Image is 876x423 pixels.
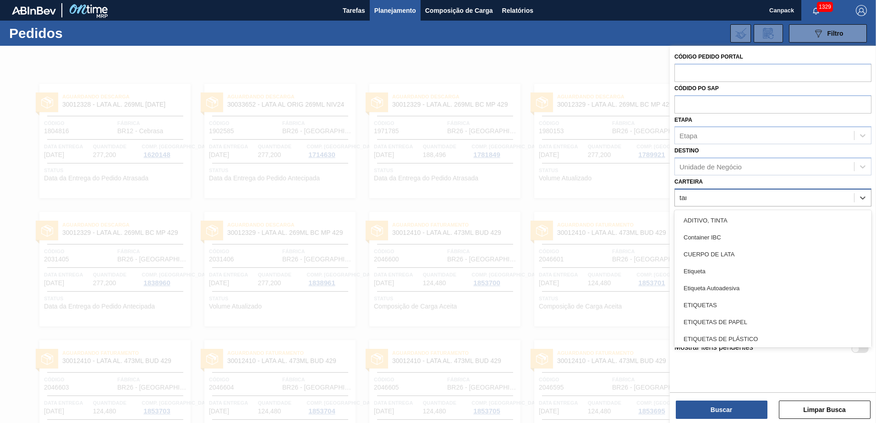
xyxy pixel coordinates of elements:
label: Mostrar itens pendentes [674,343,753,354]
label: Carteira [674,179,703,185]
h1: Pedidos [9,28,146,38]
div: Importar Negociações dos Pedidos [730,24,751,43]
div: ETIQUETAS DE PLÁSTICO [674,331,871,347]
span: 1329 [817,2,833,12]
div: Solicitação de Revisão de Pedidos [754,24,783,43]
button: Notificações [801,4,831,17]
div: Container IBC [674,229,871,246]
div: Unidade de Negócio [679,163,742,171]
label: Códido PO SAP [674,85,719,92]
div: Etiqueta [674,263,871,280]
label: Etapa [674,117,692,123]
span: Relatórios [502,5,533,16]
span: Composição de Carga [425,5,493,16]
label: Destino [674,147,699,154]
span: Planejamento [374,5,416,16]
div: Etiqueta Autoadesiva [674,280,871,297]
img: TNhmsLtSVTkK8tSr43FrP2fwEKptu5GPRR3wAAAABJRU5ErkJggg== [12,6,56,15]
div: Etapa [679,132,697,140]
span: Filtro [827,30,843,37]
div: CUERPO DE LATA [674,246,871,263]
img: Logout [856,5,867,16]
div: ETIQUETAS [674,297,871,314]
label: Código Pedido Portal [674,54,743,60]
span: Tarefas [343,5,365,16]
button: Filtro [789,24,867,43]
div: ADITIVO, TINTA [674,212,871,229]
label: Material [674,210,702,216]
div: ETIQUETAS DE PAPEL [674,314,871,331]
